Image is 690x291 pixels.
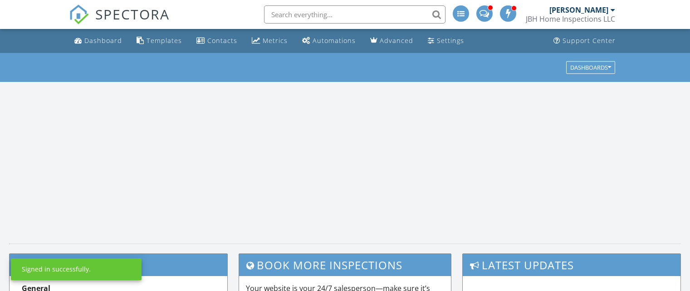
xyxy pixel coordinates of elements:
[69,12,170,31] a: SPECTORA
[380,36,413,45] div: Advanced
[367,33,417,49] a: Advanced
[313,36,356,45] div: Automations
[550,33,619,49] a: Support Center
[263,36,288,45] div: Metrics
[424,33,468,49] a: Settings
[566,61,615,74] button: Dashboards
[239,254,451,276] h3: Book More Inspections
[549,5,608,14] div: [PERSON_NAME]
[299,33,359,49] a: Automations (Advanced)
[563,36,616,45] div: Support Center
[193,33,241,49] a: Contacts
[526,14,615,24] div: JBH Home Inspections LLC
[71,33,126,49] a: Dashboard
[95,5,170,24] span: SPECTORA
[69,5,89,24] img: The Best Home Inspection Software - Spectora
[207,36,237,45] div: Contacts
[437,36,464,45] div: Settings
[463,254,680,276] h3: Latest Updates
[264,5,445,24] input: Search everything...
[248,33,291,49] a: Metrics
[10,254,227,276] h3: Support
[570,64,611,71] div: Dashboards
[147,36,182,45] div: Templates
[133,33,186,49] a: Templates
[22,265,91,274] div: Signed in successfully.
[84,36,122,45] div: Dashboard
